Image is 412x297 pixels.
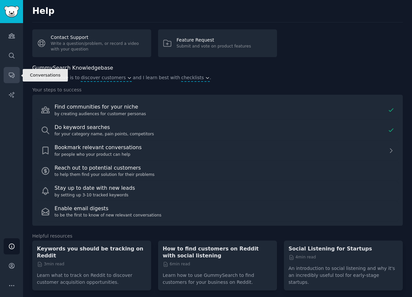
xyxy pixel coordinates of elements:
a: Do keyword searchesfor your category name, pain points, competitors [37,121,398,140]
h3: Helpful resources [32,233,403,240]
div: to help them find your solution for their problems [55,172,395,178]
div: Bookmark relevant conversations [55,144,385,152]
p: Learn what to track on Reddit to discover customer acquisition opportunities. [37,267,147,286]
div: Do keyword searches [55,123,385,132]
div: by creating audiences for customer personas [55,111,385,117]
div: for people who your product can help [55,152,385,158]
span: 4 min read [288,254,316,260]
h2: GummySearch Knowledgebase [32,64,113,72]
a: How to find customers on Reddit with social listening [163,245,272,259]
div: by setting up 3-10 tracked keywords [55,192,395,198]
a: Feature RequestSubmit and vote on product features [158,29,277,57]
a: Contact SupportWrite a question/problem, or record a video with your question [32,29,151,57]
div: for your category name, pain points, competitors [55,131,385,137]
h2: Help [32,6,403,16]
a: Keywords you should be tracking on Reddit [37,245,147,259]
a: Bookmark relevant conversationsfor people who your product can help [37,141,398,160]
span: 3 min read [37,261,64,267]
div: Feature Request [177,37,251,44]
div: Enable email digests [55,205,395,213]
a: Stay up to date with new leadsby setting up 3-10 tracked keywords [37,181,398,201]
span: discover customers [81,74,126,81]
p: An introduction to social listening and why it's an incredibly useful tool for early-stage startups. [288,260,398,286]
div: Submit and vote on product features [177,44,251,49]
span: and I learn best with [133,74,180,82]
a: Reach out to potential customersto help them find your solution for their problems [37,161,398,181]
div: Stay up to date with new leads [55,184,395,192]
a: Enable email digeststo be the first to know of new relevant conversations [37,202,398,221]
span: checklists [181,74,204,81]
button: checklists [181,74,209,81]
div: . [32,74,403,82]
div: to be the first to know of new relevant conversations [55,213,395,218]
h3: Your steps to success [32,86,403,93]
p: Learn how to use GummySearch to find customers for your business on Reddit. [163,267,272,286]
a: Find communities for your nicheby creating audiences for customer personas [37,100,398,119]
span: My objective is to [39,74,80,82]
span: 6 min read [163,261,190,267]
img: GummySearch logo [4,6,19,17]
div: Find communities for your niche [55,103,385,111]
a: Social Listening for Startups [288,245,398,252]
button: discover customers [81,74,131,81]
div: Reach out to potential customers [55,164,395,172]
